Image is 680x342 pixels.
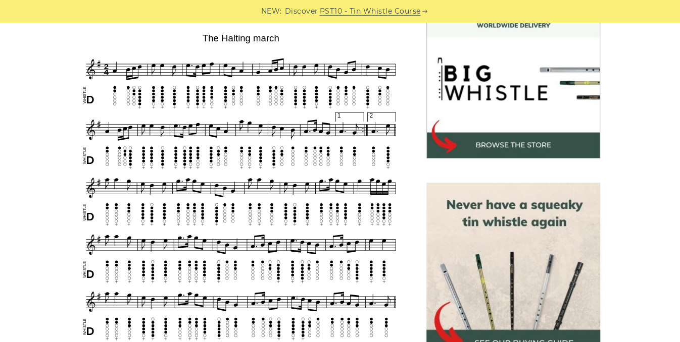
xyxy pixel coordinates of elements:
[320,6,421,17] a: PST10 - Tin Whistle Course
[261,6,282,17] span: NEW:
[285,6,318,17] span: Discover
